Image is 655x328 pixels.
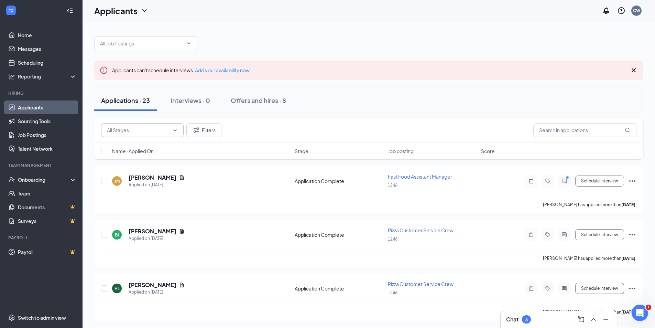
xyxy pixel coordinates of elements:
[18,176,71,183] div: Onboarding
[602,315,610,324] svg: Minimize
[388,281,454,287] span: Pizza Customer Service Crew
[101,96,150,105] div: Applications · 23
[617,7,625,15] svg: QuestionInfo
[94,5,138,17] h1: Applicants
[295,178,384,184] div: Application Complete
[18,314,66,321] div: Switch to admin view
[195,67,250,73] a: Add your availability now
[18,73,77,80] div: Reporting
[129,235,185,242] div: Applied on [DATE]
[388,183,397,188] span: 1246
[231,96,286,105] div: Offers and hires · 8
[575,283,624,294] button: Schedule Interview
[8,314,15,321] svg: Settings
[295,285,384,292] div: Application Complete
[18,142,77,156] a: Talent Network
[543,202,636,208] p: [PERSON_NAME] has applied more than .
[527,178,535,184] svg: Note
[506,316,518,323] h3: Chat
[625,127,630,133] svg: MagnifyingGlass
[140,7,149,15] svg: ChevronDown
[628,231,636,239] svg: Ellipses
[129,281,176,289] h5: [PERSON_NAME]
[543,255,636,261] p: [PERSON_NAME] has applied more than .
[621,309,635,315] b: [DATE]
[18,214,77,228] a: SurveysCrown
[576,314,587,325] button: ComposeMessage
[588,314,599,325] button: ChevronUp
[18,28,77,42] a: Home
[179,229,185,234] svg: Document
[107,126,170,134] input: All Stages
[129,228,176,235] h5: [PERSON_NAME]
[600,314,611,325] button: Minimize
[129,174,176,181] h5: [PERSON_NAME]
[112,148,154,155] span: Name · Applied On
[575,229,624,240] button: Schedule Interview
[129,289,185,296] div: Applied on [DATE]
[8,235,75,241] div: Payroll
[8,162,75,168] div: Team Management
[630,66,638,74] svg: Cross
[18,56,77,70] a: Scheduling
[527,232,535,237] svg: Note
[192,126,200,134] svg: Filter
[8,176,15,183] svg: UserCheck
[481,148,495,155] span: Score
[621,256,635,261] b: [DATE]
[564,176,572,181] svg: PrimaryDot
[560,232,568,237] svg: ActiveChat
[8,90,75,96] div: Hiring
[632,305,648,321] iframe: Intercom live chat
[179,282,185,288] svg: Document
[18,245,77,259] a: PayrollCrown
[388,173,452,180] span: Fast Food Assistant Manager
[544,286,552,291] svg: Tag
[628,177,636,185] svg: Ellipses
[100,40,183,47] input: All Job Postings
[544,178,552,184] svg: Tag
[129,181,185,188] div: Applied on [DATE]
[388,290,397,295] span: 1246
[646,305,651,310] span: 1
[18,100,77,114] a: Applicants
[112,67,250,73] span: Applicants can't schedule interviews.
[560,178,568,184] svg: ActiveChat
[295,148,308,155] span: Stage
[527,286,535,291] svg: Note
[8,73,15,80] svg: Analysis
[543,309,636,315] p: [PERSON_NAME] has applied more than .
[186,123,221,137] button: Filter Filters
[628,284,636,293] svg: Ellipses
[544,232,552,237] svg: Tag
[388,148,414,155] span: Job posting
[115,232,119,238] div: BJ
[100,66,108,74] svg: Error
[8,7,14,14] svg: WorkstreamLogo
[525,317,528,322] div: 3
[560,286,568,291] svg: ActiveChat
[18,114,77,128] a: Sourcing Tools
[66,7,73,14] svg: Collapse
[621,202,635,207] b: [DATE]
[18,200,77,214] a: DocumentsCrown
[172,127,178,133] svg: ChevronDown
[186,41,192,46] svg: ChevronDown
[388,236,397,242] span: 1246
[114,286,120,292] div: HL
[295,231,384,238] div: Application Complete
[114,178,120,184] div: JM
[18,128,77,142] a: Job Postings
[179,175,185,180] svg: Document
[633,8,640,13] div: CW
[589,315,598,324] svg: ChevronUp
[533,123,636,137] input: Search in applications
[388,227,454,233] span: Pizza Customer Service Crew
[18,42,77,56] a: Messages
[602,7,610,15] svg: Notifications
[575,176,624,187] button: Schedule Interview
[171,96,210,105] div: Interviews · 0
[18,187,77,200] a: Team
[577,315,585,324] svg: ComposeMessage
